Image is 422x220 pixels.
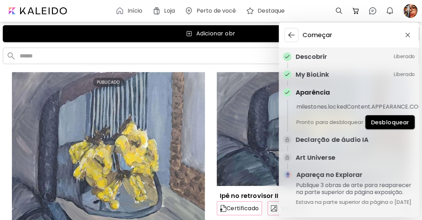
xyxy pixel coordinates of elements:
[285,54,290,60] img: checkmark
[406,33,410,37] img: closeButton
[283,153,292,162] img: lock
[297,103,415,111] p: milestones.lockedContent.APPEARANCE.COMPLETED.mobile.text
[285,28,299,42] button: backArrow
[296,182,415,196] h5: Publique 3 obras de arte para reaparecer na parte superior da página exposição.
[296,153,335,162] p: Art Universe
[394,71,415,78] p: Liberado
[287,31,296,39] img: backArrow
[285,90,290,95] img: checkmark
[296,88,331,97] p: Aparência
[402,29,414,41] button: closeButton
[296,135,369,144] p: Declarção de áudio IA
[296,52,327,61] p: Descobrir
[285,72,290,77] img: checkmark
[297,118,363,126] p: Pronto para desbloquear
[371,119,409,126] span: Desbloquear
[296,199,415,206] h5: Estava na parte superior da página o [DATE]
[283,136,292,144] img: lock
[366,115,415,129] button: Desbloquear
[303,32,333,39] h5: Começar
[296,70,329,79] p: My BioLink
[297,171,362,178] h5: Apareça no Explorar
[394,53,415,60] p: Liberado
